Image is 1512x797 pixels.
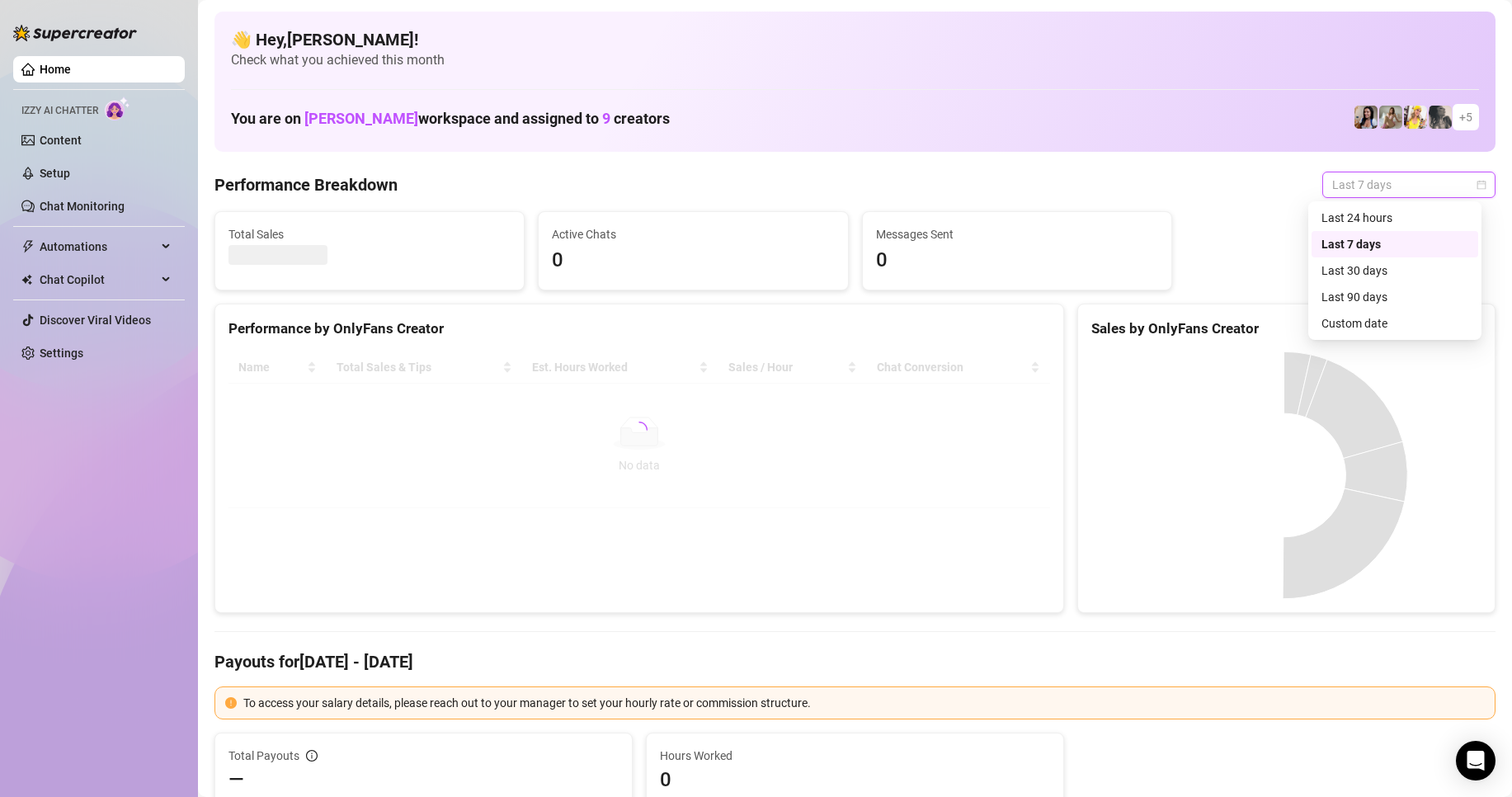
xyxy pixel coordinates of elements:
[1312,205,1478,231] div: Last 24 hours
[1321,314,1468,332] div: Custom date
[21,274,32,285] img: Chat Copilot
[228,766,244,793] span: —
[1404,106,1427,129] img: Sunnee
[225,697,237,709] span: exclamation-circle
[660,747,1050,765] span: Hours Worked
[214,650,1496,673] h4: Payouts for [DATE] - [DATE]
[602,110,610,127] span: 9
[40,233,157,260] span: Automations
[1477,180,1486,190] span: calendar
[660,766,1050,793] span: 0
[228,318,1050,340] div: Performance by OnlyFans Creator
[1312,257,1478,284] div: Last 30 days
[1312,284,1478,310] div: Last 90 days
[231,110,670,128] h1: You are on workspace and assigned to creators
[306,750,318,762] span: info-circle
[228,225,511,243] span: Total Sales
[40,63,71,76] a: Home
[876,225,1158,243] span: Messages Sent
[1332,172,1486,197] span: Last 7 days
[1321,235,1468,253] div: Last 7 days
[243,694,1485,712] div: To access your salary details, please reach out to your manager to set your hourly rate or commis...
[1321,262,1468,280] div: Last 30 days
[1321,288,1468,306] div: Last 90 days
[1321,209,1468,227] div: Last 24 hours
[105,97,130,120] img: AI Chatter
[21,240,35,253] span: thunderbolt
[876,245,1158,276] span: 0
[40,200,125,213] a: Chat Monitoring
[13,25,137,41] img: logo-BBDzfeDw.svg
[214,173,398,196] h4: Performance Breakdown
[231,28,1479,51] h4: 👋 Hey, [PERSON_NAME] !
[552,225,834,243] span: Active Chats
[40,347,83,360] a: Settings
[21,103,98,119] span: Izzy AI Chatter
[552,245,834,276] span: 0
[40,314,151,327] a: Discover Viral Videos
[1379,106,1402,129] img: Ella
[228,747,299,765] span: Total Payouts
[1354,106,1378,129] img: Alice
[1312,310,1478,337] div: Custom date
[1456,741,1496,780] div: Open Intercom Messenger
[1091,318,1481,340] div: Sales by OnlyFans Creator
[40,266,157,293] span: Chat Copilot
[1312,231,1478,257] div: Last 7 days
[1429,106,1452,129] img: Cleo
[231,51,1479,69] span: Check what you achieved this month
[630,421,648,439] span: loading
[1459,108,1472,126] span: + 5
[40,134,82,147] a: Content
[40,167,70,180] a: Setup
[304,110,418,127] span: [PERSON_NAME]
